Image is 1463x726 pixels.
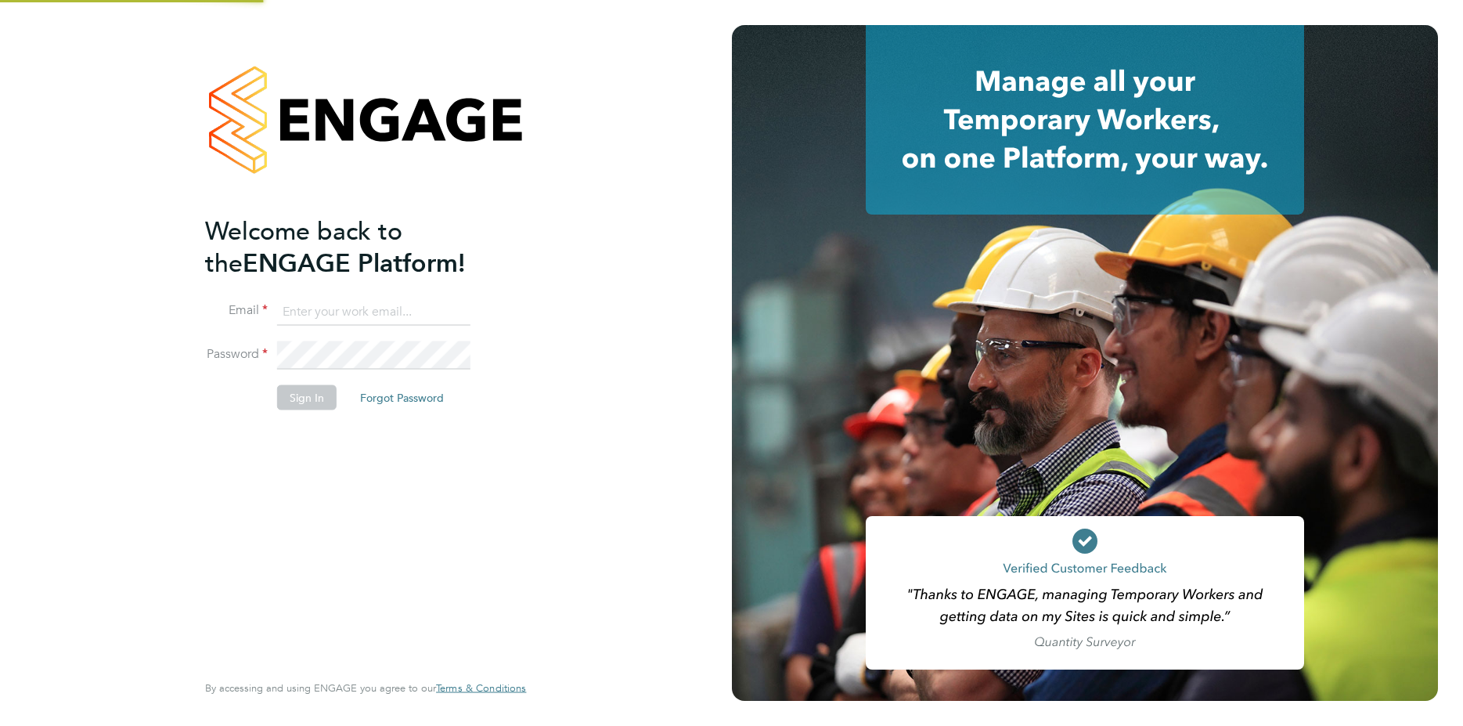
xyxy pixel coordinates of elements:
[205,215,510,279] h2: ENGAGE Platform!
[205,302,268,319] label: Email
[277,298,470,326] input: Enter your work email...
[277,385,337,410] button: Sign In
[436,681,526,695] span: Terms & Conditions
[205,681,526,695] span: By accessing and using ENGAGE you agree to our
[205,346,268,363] label: Password
[348,385,456,410] button: Forgot Password
[205,215,402,278] span: Welcome back to the
[436,682,526,695] a: Terms & Conditions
